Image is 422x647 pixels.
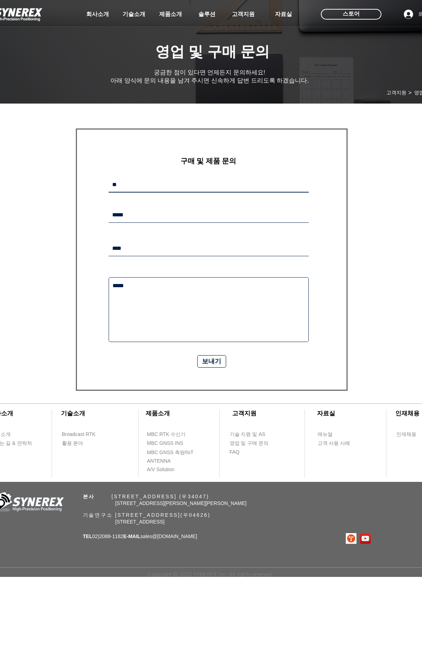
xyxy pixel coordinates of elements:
[230,431,265,438] span: 기술 지원 및 AS
[86,11,109,18] span: 회사소개
[229,430,283,439] a: 기술 지원 및 AS
[62,439,103,448] a: 활용 분야
[147,449,194,456] span: MBC GNSS 측량/IoT
[80,7,115,21] a: 회사소개
[62,440,83,447] span: 활용 분야
[266,7,301,21] a: 자료실
[232,11,255,18] span: 고객지원
[123,11,145,18] span: 기술소개
[321,9,381,20] div: 스토어
[147,431,186,438] span: MBC RTK 수신기
[153,7,188,21] a: 제품소개
[147,465,188,474] a: A/V Solution
[181,157,236,165] span: ​구매 및 제품 문의
[115,500,247,506] span: [STREET_ADDRESS][PERSON_NAME][PERSON_NAME]
[147,448,209,457] a: MBC GNSS 측량/IoT
[197,355,226,368] button: 보내기
[147,430,200,439] a: MBC RTK 수신기
[83,533,197,539] span: 02)2088-1182 sales
[147,466,174,473] span: A/V Solution
[147,439,191,448] a: MBC GNSS INS
[147,457,188,465] a: ANTENNA
[317,410,335,417] span: ​자료실
[115,519,165,525] span: [STREET_ADDRESS]
[229,439,270,448] a: 영업 및 구매 문의
[83,533,92,539] span: TEL
[152,533,197,539] a: @[DOMAIN_NAME]
[62,430,103,439] a: Broadcast RTK
[147,440,183,447] span: MBC GNSS INS
[343,10,360,18] span: 스토어
[159,11,182,18] span: 제품소개
[202,357,221,366] span: 보내기
[230,449,240,456] span: FAQ
[116,7,152,21] a: 기술소개
[229,448,270,457] a: FAQ
[189,7,225,21] a: 솔루션
[198,11,215,18] span: 솔루션
[148,571,272,577] span: Copyright © 2022 SYNEREX Inc. All rights reserved
[230,440,269,447] span: 영업 및 구매 문의
[275,11,292,18] span: 자료실
[146,410,170,417] span: ​제품소개
[83,494,95,499] span: 본사
[290,423,422,647] iframe: Wix Chat
[147,458,171,465] span: ANTENNA
[395,410,420,417] span: ​인재채용
[61,410,85,417] span: ​기술소개
[83,494,209,499] span: ​ [STREET_ADDRESS] (우34047)
[225,7,261,21] a: 고객지원
[83,512,211,518] span: 기술연구소 [STREET_ADDRESS](우04626)
[123,533,140,539] span: E-MAIL
[232,410,256,417] span: ​고객지원
[62,431,96,438] span: Broadcast RTK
